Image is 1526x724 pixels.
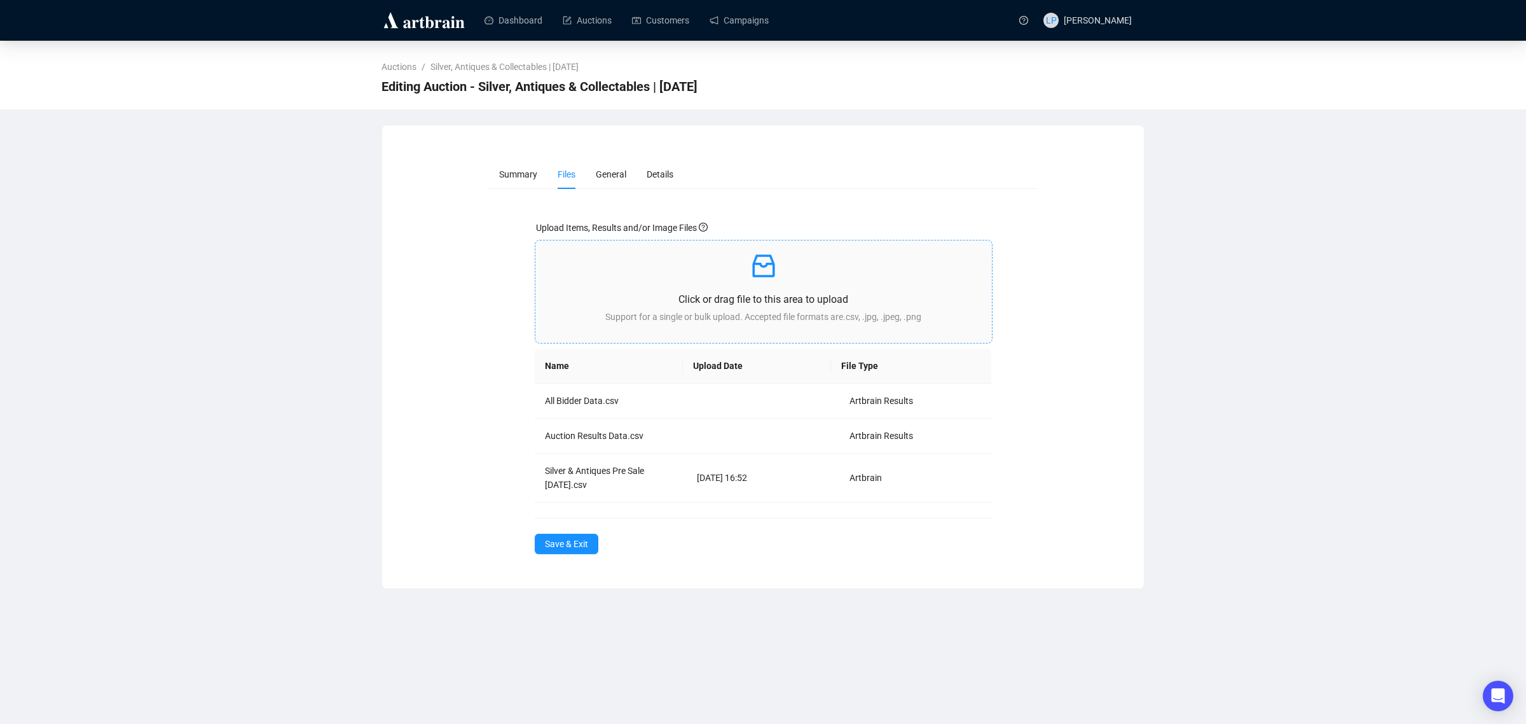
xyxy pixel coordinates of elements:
th: File Type [831,349,979,384]
p: Support for a single or bulk upload. Accepted file formats are .csv, .jpg, .jpeg, .png [546,310,982,324]
span: Files [558,169,575,179]
th: Upload Date [683,349,831,384]
span: Save & Exit [545,537,588,551]
td: Silver & Antiques Pre Sale [DATE].csv [535,454,687,503]
span: LP [1046,13,1057,27]
span: General [596,169,626,179]
span: Summary [499,169,537,179]
a: Silver, Antiques & Collectables | [DATE] [428,60,581,74]
a: Auctions [379,60,419,74]
span: Details [647,169,673,179]
span: question-circle [1019,16,1028,25]
img: logo [381,10,467,31]
p: Click or drag file to this area to upload [546,291,982,307]
th: Name [535,349,683,384]
span: Upload Items, Results and/or Image Files [536,223,708,233]
li: / [422,60,425,74]
td: Auction Results Data.csv [535,419,687,454]
span: [PERSON_NAME] [1064,15,1132,25]
td: All Bidder Data.csv [535,384,687,419]
a: Dashboard [485,4,542,37]
span: Artbrain [849,473,882,483]
span: Editing Auction - Silver, Antiques & Collectables | Aug 25 [381,76,698,97]
button: Save & Exit [535,534,598,554]
span: Artbrain Results [849,431,913,441]
div: Open Intercom Messenger [1483,681,1513,711]
span: inbox [748,251,779,281]
a: Campaigns [710,4,769,37]
a: Customers [632,4,689,37]
td: [DATE] 16:52 [687,454,839,503]
span: inboxClick or drag file to this area to uploadSupport for a single or bulk upload. Accepted file ... [535,240,993,343]
span: Artbrain Results [849,396,913,406]
a: Auctions [563,4,612,37]
span: question-circle [699,223,708,232]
